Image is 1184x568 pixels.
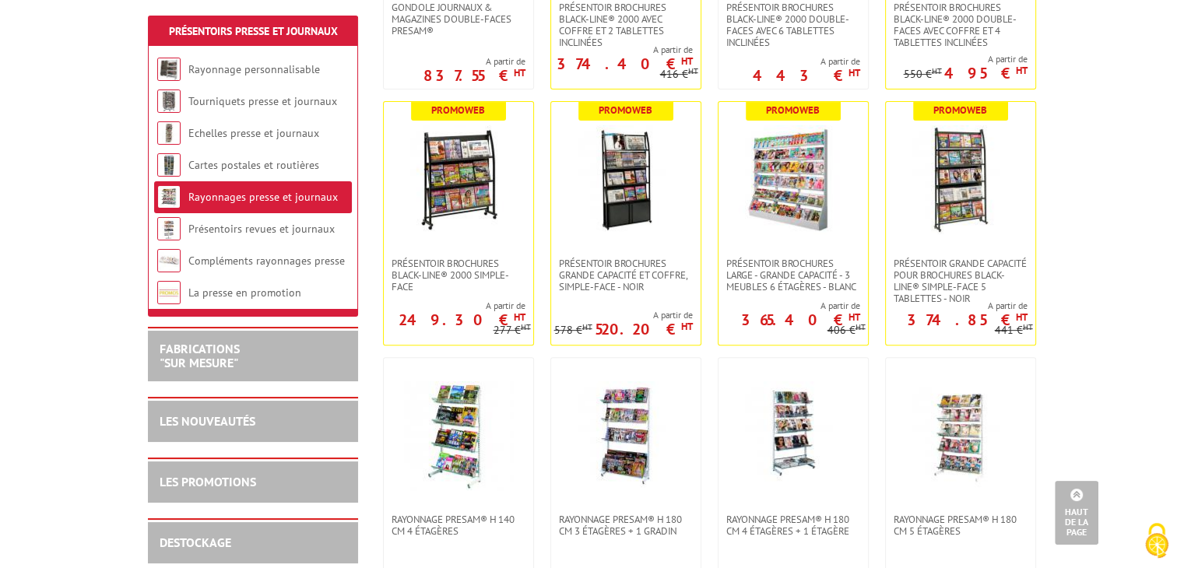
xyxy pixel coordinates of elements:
[188,254,345,268] a: Compléments rayonnages presse
[160,535,231,550] a: DESTOCKAGE
[886,2,1035,48] a: Présentoir brochures Black-Line® 2000 double-faces avec coffre et 4 tablettes inclinées
[188,190,338,204] a: Rayonnages presse et journaux
[188,62,320,76] a: Rayonnage personnalisable
[726,514,860,537] span: Rayonnage Presam® H 180 cm 4 étagères + 1 étagère
[904,53,1028,65] span: A partir de
[571,381,680,490] img: Rayonnage Presam® H 180 cm 3 étagères + 1 gradin
[559,258,693,293] span: Présentoir brochures Grande capacité et coffre, simple-face - Noir
[157,89,181,113] img: Tourniquets presse et journaux
[906,381,1015,490] img: Rayonnage Presam® H 180 cm 5 étagères
[1055,481,1098,545] a: Haut de la page
[160,474,256,489] a: LES PROMOTIONS
[995,324,1033,336] p: 441 €
[932,65,942,76] sup: HT
[494,324,531,336] p: 277 €
[886,300,1028,312] span: A partir de
[827,324,866,336] p: 406 €
[718,300,860,312] span: A partir de
[681,320,693,333] sup: HT
[160,413,255,429] a: LES NOUVEAUTÉS
[188,126,319,140] a: Echelles presse et journaux
[169,24,338,38] a: Présentoirs Presse et Journaux
[856,321,866,332] sup: HT
[404,381,513,490] img: Rayonnage Presam® H 140 cm 4 étagères
[848,66,860,79] sup: HT
[551,514,701,537] a: Rayonnage Presam® H 180 cm 3 étagères + 1 gradin
[551,44,693,56] span: A partir de
[423,71,525,80] p: 837.55 €
[907,315,1028,324] p: 374.85 €
[571,125,680,234] img: Présentoir brochures Grande capacité et coffre, simple-face - Noir
[753,55,860,68] span: A partir de
[741,315,860,324] p: 365.40 €
[551,2,701,48] a: Présentoir brochures Black-Line® 2000 avec coffre et 2 tablettes inclinées
[886,514,1035,537] a: Rayonnage Presam® H 180 cm 5 étagères
[739,381,848,490] img: Rayonnage Presam® H 180 cm 4 étagères + 1 étagère
[726,258,860,293] span: Présentoir Brochures large - grande capacité - 3 meubles 6 étagères - Blanc
[160,341,240,370] a: FABRICATIONS"Sur Mesure"
[157,249,181,272] img: Compléments rayonnages presse
[582,321,592,332] sup: HT
[595,324,693,334] p: 520.20 €
[557,59,693,68] p: 374.40 €
[384,2,533,37] a: Gondole journaux & magazines double-faces Presam®
[688,65,698,76] sup: HT
[384,514,533,537] a: Rayonnage Presam® H 140 cm 4 étagères
[188,94,337,108] a: Tourniquets presse et journaux
[392,514,525,537] span: Rayonnage Presam® H 140 cm 4 étagères
[554,309,693,321] span: A partir de
[157,185,181,209] img: Rayonnages presse et journaux
[1023,321,1033,332] sup: HT
[559,2,693,48] span: Présentoir brochures Black-Line® 2000 avec coffre et 2 tablettes inclinées
[399,315,525,324] p: 249.30 €
[739,125,848,234] img: Présentoir Brochures large - grande capacité - 3 meubles 6 étagères - Blanc
[894,514,1028,537] span: Rayonnage Presam® H 180 cm 5 étagères
[944,68,1028,78] p: 495 €
[384,300,525,312] span: A partir de
[392,258,525,293] span: Présentoir brochures Black-Line® 2000 simple-face
[157,153,181,177] img: Cartes postales et routières
[599,103,652,117] b: Promoweb
[660,68,698,80] p: 416 €
[188,158,319,172] a: Cartes postales et routières
[559,514,693,537] span: Rayonnage Presam® H 180 cm 3 étagères + 1 gradin
[718,514,868,537] a: Rayonnage Presam® H 180 cm 4 étagères + 1 étagère
[431,103,485,117] b: Promoweb
[718,2,868,48] a: Présentoir brochures Black-Line® 2000 double-faces avec 6 tablettes inclinées
[906,125,1015,234] img: Présentoir grande capacité pour brochures Black-Line® simple-face 5 tablettes - Noir
[726,2,860,48] span: Présentoir brochures Black-Line® 2000 double-faces avec 6 tablettes inclinées
[681,54,693,68] sup: HT
[423,55,525,68] span: A partir de
[1137,521,1176,560] img: Cookies (fenêtre modale)
[157,217,181,240] img: Présentoirs revues et journaux
[551,258,701,293] a: Présentoir brochures Grande capacité et coffre, simple-face - Noir
[1016,310,1028,324] sup: HT
[1130,515,1184,568] button: Cookies (fenêtre modale)
[848,310,860,324] sup: HT
[404,125,513,234] img: Présentoir brochures Black-Line® 2000 simple-face
[753,71,860,80] p: 443 €
[188,286,301,300] a: La presse en promotion
[188,222,335,236] a: Présentoirs revues et journaux
[894,2,1028,48] span: Présentoir brochures Black-Line® 2000 double-faces avec coffre et 4 tablettes inclinées
[554,324,592,336] p: 578 €
[933,103,987,117] b: Promoweb
[514,310,525,324] sup: HT
[157,121,181,145] img: Echelles presse et journaux
[384,258,533,293] a: Présentoir brochures Black-Line® 2000 simple-face
[766,103,820,117] b: Promoweb
[1016,64,1028,77] sup: HT
[157,281,181,304] img: La presse en promotion
[392,2,525,37] span: Gondole journaux & magazines double-faces Presam®
[514,66,525,79] sup: HT
[894,258,1028,304] span: Présentoir grande capacité pour brochures Black-Line® simple-face 5 tablettes - Noir
[904,68,942,80] p: 550 €
[521,321,531,332] sup: HT
[718,258,868,293] a: Présentoir Brochures large - grande capacité - 3 meubles 6 étagères - Blanc
[157,58,181,81] img: Rayonnage personnalisable
[886,258,1035,304] a: Présentoir grande capacité pour brochures Black-Line® simple-face 5 tablettes - Noir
